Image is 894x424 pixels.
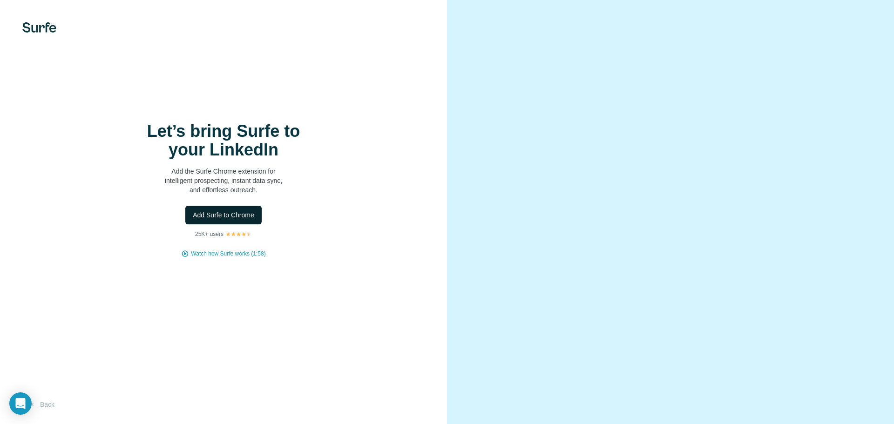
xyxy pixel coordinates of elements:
[195,230,223,238] p: 25K+ users
[191,249,265,258] button: Watch how Surfe works (1:58)
[185,206,262,224] button: Add Surfe to Chrome
[193,210,254,220] span: Add Surfe to Chrome
[130,122,317,159] h1: Let’s bring Surfe to your LinkedIn
[22,22,56,33] img: Surfe's logo
[9,392,32,415] div: Open Intercom Messenger
[22,396,61,413] button: Back
[130,167,317,195] p: Add the Surfe Chrome extension for intelligent prospecting, instant data sync, and effortless out...
[225,231,252,237] img: Rating Stars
